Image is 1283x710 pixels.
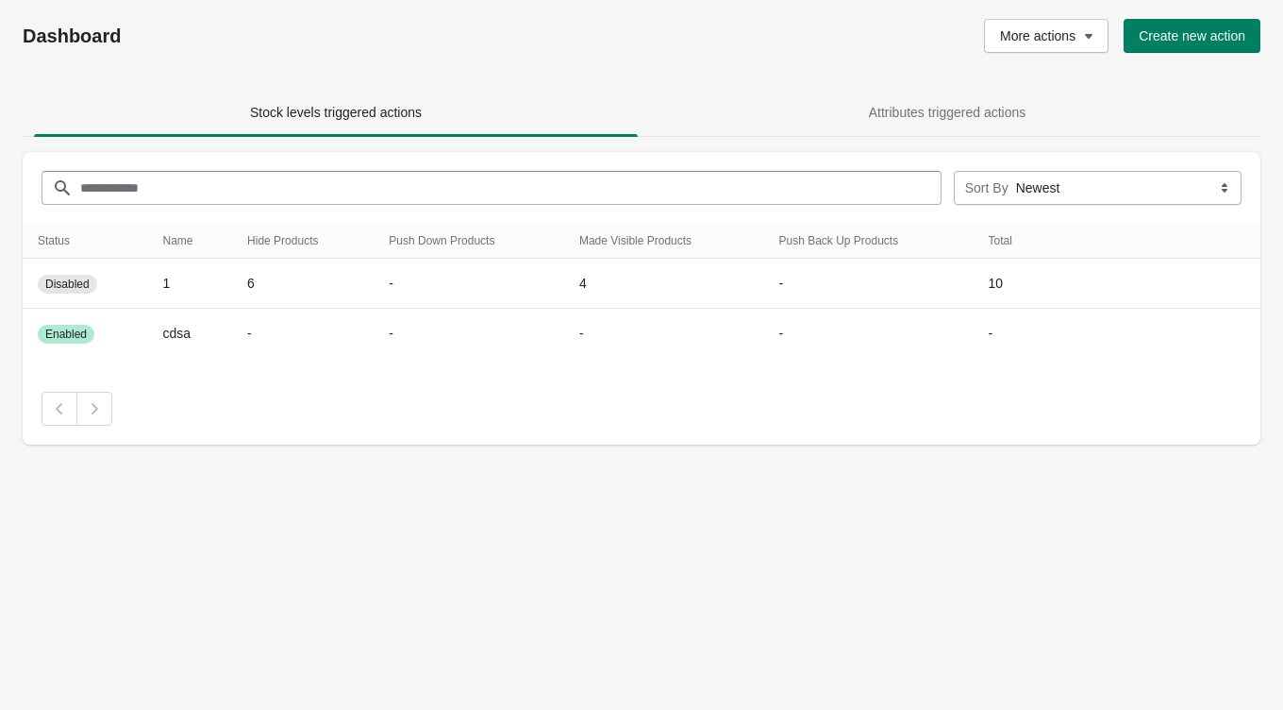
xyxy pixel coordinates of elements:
th: Made Visible Products [564,224,764,259]
h1: Dashboard [23,25,545,47]
th: Push Down Products [374,224,564,259]
td: - [763,259,973,309]
th: Push Back Up Products [763,224,973,259]
span: cdsa [163,326,192,341]
td: - [974,309,1049,359]
span: Enabled [45,327,87,342]
th: Hide Products [232,224,374,259]
td: 10 [974,259,1049,309]
button: More actions [984,19,1108,53]
td: - [763,309,973,359]
td: - [374,309,564,359]
td: - [232,309,374,359]
span: Stock levels triggered actions [250,105,422,120]
span: More actions [1000,28,1075,43]
td: 4 [564,259,764,309]
span: Disabled [45,277,90,292]
span: 1 [163,276,171,291]
td: - [564,309,764,359]
th: Name [148,224,233,259]
th: Status [23,224,148,259]
span: Create new action [1139,28,1245,43]
td: - [374,259,564,309]
td: 6 [232,259,374,309]
button: Create new action [1124,19,1260,53]
th: Total [974,224,1049,259]
span: Attributes triggered actions [869,105,1026,120]
nav: Pagination [42,392,1241,426]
